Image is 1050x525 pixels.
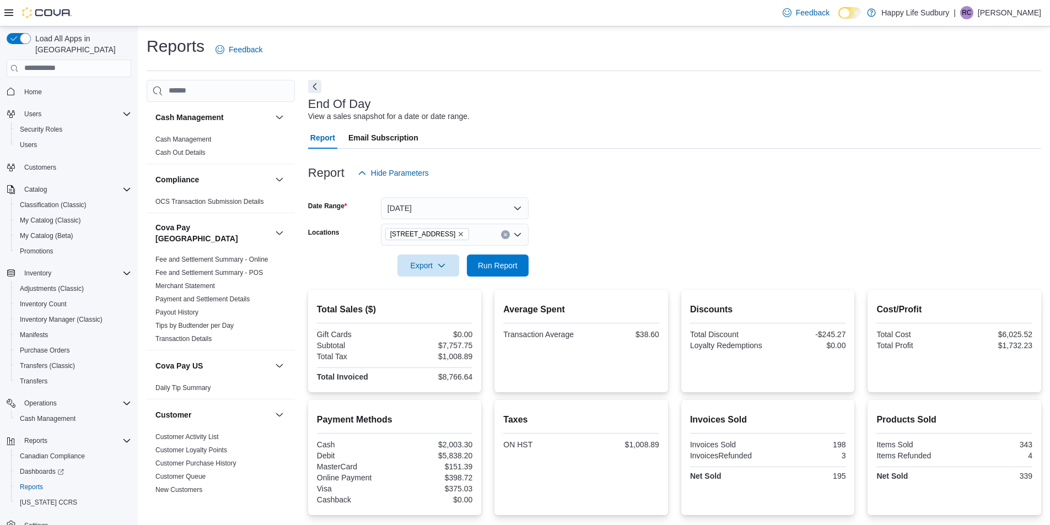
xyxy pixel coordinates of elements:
div: Items Refunded [876,451,952,460]
a: Manifests [15,328,52,342]
span: Promotions [20,247,53,256]
button: Users [2,106,136,122]
span: Cash Management [155,135,211,144]
span: New Customers [155,485,202,494]
span: Transaction Details [155,334,212,343]
button: Manifests [11,327,136,343]
span: Adjustments (Classic) [15,282,131,295]
div: Online Payment [317,473,392,482]
h2: Cost/Profit [876,303,1032,316]
span: Run Report [478,260,518,271]
a: Transaction Details [155,335,212,343]
a: Adjustments (Classic) [15,282,88,295]
span: Transfers [20,377,47,386]
a: Canadian Compliance [15,450,89,463]
span: Canadian Compliance [20,452,85,461]
div: InvoicesRefunded [690,451,766,460]
span: Classification (Classic) [20,201,87,209]
h2: Payment Methods [317,413,473,426]
button: Cash Management [155,112,271,123]
span: Cash Management [15,412,131,425]
span: Reports [20,434,131,447]
span: Customers [20,160,131,174]
span: Inventory Manager (Classic) [15,313,131,326]
div: $2,003.30 [397,440,472,449]
button: Cova Pay [GEOGRAPHIC_DATA] [155,222,271,244]
span: Customer Purchase History [155,459,236,468]
a: My Catalog (Beta) [15,229,78,242]
span: Export [404,255,453,277]
button: Remove 1021 KINGSWAY UNIT 3, SUDBURY from selection in this group [457,231,464,237]
div: $38.60 [584,330,659,339]
span: Customers [24,163,56,172]
a: Customer Activity List [155,433,219,441]
span: Reports [24,436,47,445]
span: Adjustments (Classic) [20,284,84,293]
h3: Report [308,166,344,180]
span: Manifests [20,331,48,339]
button: Inventory [20,267,56,280]
button: Transfers [11,374,136,389]
div: ON HST [503,440,579,449]
label: Locations [308,228,340,237]
div: $6,025.52 [957,330,1032,339]
span: Inventory [24,269,51,278]
span: Security Roles [15,123,131,136]
button: Canadian Compliance [11,448,136,464]
button: Hide Parameters [353,162,433,184]
span: Inventory Manager (Classic) [20,315,103,324]
div: Subtotal [317,341,392,350]
button: Inventory [2,266,136,281]
span: Dashboards [15,465,131,478]
div: 195 [770,472,846,480]
button: Reports [20,434,52,447]
a: Dashboards [11,464,136,479]
span: Operations [20,397,131,410]
span: 1021 KINGSWAY UNIT 3, SUDBURY [385,228,470,240]
span: Catalog [20,183,131,196]
div: Cash [317,440,392,449]
p: [PERSON_NAME] [978,6,1041,19]
h2: Taxes [503,413,659,426]
a: Cash Management [15,412,80,425]
p: | [954,6,956,19]
a: Feedback [778,2,834,24]
span: Operations [24,399,57,408]
span: Canadian Compliance [15,450,131,463]
strong: Net Sold [690,472,721,480]
span: Reports [15,480,131,494]
button: Cova Pay US [273,359,286,372]
span: Transfers [15,375,131,388]
a: Customer Queue [155,473,206,480]
div: $8,766.64 [397,372,472,381]
div: $1,732.23 [957,341,1032,350]
a: Customer Purchase History [155,459,236,467]
span: OCS Transaction Submission Details [155,197,264,206]
span: Inventory Count [15,297,131,311]
a: OCS Transaction Submission Details [155,198,264,205]
span: Transfers (Classic) [15,359,131,372]
h1: Reports [147,35,204,57]
span: Cash Management [20,414,76,423]
button: My Catalog (Classic) [11,213,136,228]
a: New Customers [155,486,202,494]
a: Feedback [211,39,267,61]
div: Cashback [317,495,392,504]
div: Cova Pay [GEOGRAPHIC_DATA] [147,253,295,350]
button: Operations [2,396,136,411]
div: $1,008.89 [397,352,472,361]
button: Export [397,255,459,277]
button: Security Roles [11,122,136,137]
h2: Products Sold [876,413,1032,426]
div: Total Profit [876,341,952,350]
div: Total Cost [876,330,952,339]
div: $151.39 [397,462,472,471]
div: Gift Cards [317,330,392,339]
div: MasterCard [317,462,392,471]
button: Promotions [11,243,136,259]
button: Cash Management [273,111,286,124]
a: Tips by Budtender per Day [155,322,234,329]
a: Home [20,85,46,99]
div: 4 [957,451,1032,460]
